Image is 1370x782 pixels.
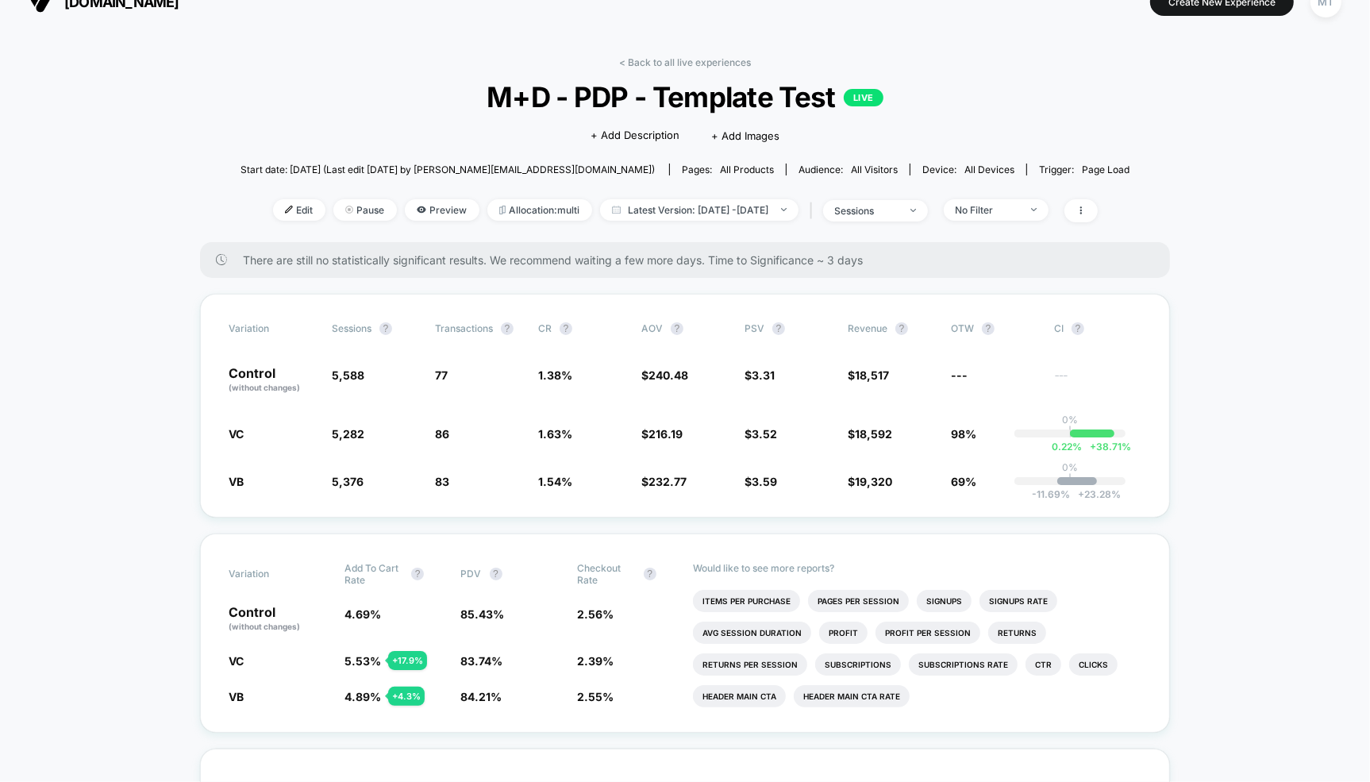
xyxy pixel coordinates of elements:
span: 69% [951,475,976,488]
span: Revenue [848,322,887,334]
span: PSV [745,322,764,334]
span: Device: [910,164,1026,175]
img: calendar [612,206,621,214]
span: 2.56 % [577,607,614,621]
span: 86 [435,427,449,441]
span: 232.77 [648,475,687,488]
span: Edit [273,199,325,221]
span: 1.38 % [538,368,572,382]
li: Pages Per Session [808,590,909,612]
span: $ [641,475,687,488]
span: (without changes) [229,383,300,392]
span: VB [229,690,244,703]
span: + [1091,441,1097,453]
span: $ [745,427,777,441]
li: Items Per Purchase [693,590,800,612]
button: ? [772,322,785,335]
button: ? [379,322,392,335]
div: sessions [835,205,899,217]
span: Transactions [435,322,493,334]
li: Signups Rate [979,590,1057,612]
span: $ [848,368,889,382]
button: ? [671,322,683,335]
span: Allocation: multi [487,199,592,221]
span: 216.19 [648,427,683,441]
li: Header Main Cta Rate [794,685,910,707]
span: --- [951,368,968,382]
li: Profit [819,622,868,644]
li: Signups [917,590,972,612]
span: 5.53 % [344,654,381,668]
span: 3.59 [752,475,777,488]
span: 18,517 [855,368,889,382]
span: CR [538,322,552,334]
span: $ [641,427,683,441]
button: ? [490,568,502,580]
span: $ [641,368,688,382]
span: 5,282 [332,427,364,441]
span: 77 [435,368,448,382]
li: Returns [988,622,1046,644]
span: 240.48 [648,368,688,382]
span: Preview [405,199,479,221]
p: Control [229,367,316,394]
span: 84.21 % [461,690,502,703]
span: 4.89 % [344,690,381,703]
button: ? [560,322,572,335]
li: Subscriptions [815,653,901,676]
p: Would like to see more reports? [693,562,1141,574]
span: $ [745,475,777,488]
div: Audience: [799,164,898,175]
div: + 4.3 % [388,687,425,706]
img: edit [285,206,293,214]
span: PDV [461,568,482,580]
span: 3.31 [752,368,775,382]
span: 19,320 [855,475,892,488]
span: -11.69 % [1033,488,1071,500]
span: 2.39 % [577,654,614,668]
li: Subscriptions Rate [909,653,1018,676]
button: ? [411,568,424,580]
span: $ [745,368,775,382]
span: 83.74 % [461,654,503,668]
span: $ [848,475,892,488]
span: 83 [435,475,449,488]
span: (without changes) [229,622,300,631]
span: 38.71 % [1083,441,1132,453]
p: Control [229,606,329,633]
li: Returns Per Session [693,653,807,676]
span: 4.69 % [344,607,381,621]
span: VC [229,427,244,441]
span: Latest Version: [DATE] - [DATE] [600,199,799,221]
span: 0.22 % [1053,441,1083,453]
p: LIVE [844,89,883,106]
span: VB [229,475,244,488]
img: end [781,208,787,211]
li: Avg Session Duration [693,622,811,644]
p: 0% [1062,414,1078,426]
span: 2.55 % [577,690,614,703]
span: OTW [951,322,1038,335]
span: Sessions [332,322,371,334]
span: Page Load [1082,164,1129,175]
p: 0% [1062,461,1078,473]
span: + [1079,488,1085,500]
img: end [910,209,916,212]
button: ? [1072,322,1084,335]
span: --- [1054,371,1141,394]
span: + Add Images [711,129,779,142]
a: < Back to all live experiences [619,56,751,68]
span: | [806,199,823,222]
span: 18,592 [855,427,892,441]
span: 85.43 % [461,607,505,621]
li: Header Main Cta [693,685,786,707]
li: Clicks [1069,653,1118,676]
div: No Filter [956,204,1019,216]
button: ? [644,568,656,580]
span: Variation [229,562,316,586]
button: ? [982,322,995,335]
span: Pause [333,199,397,221]
span: 5,588 [332,368,364,382]
span: 23.28 % [1071,488,1122,500]
span: Variation [229,322,316,335]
